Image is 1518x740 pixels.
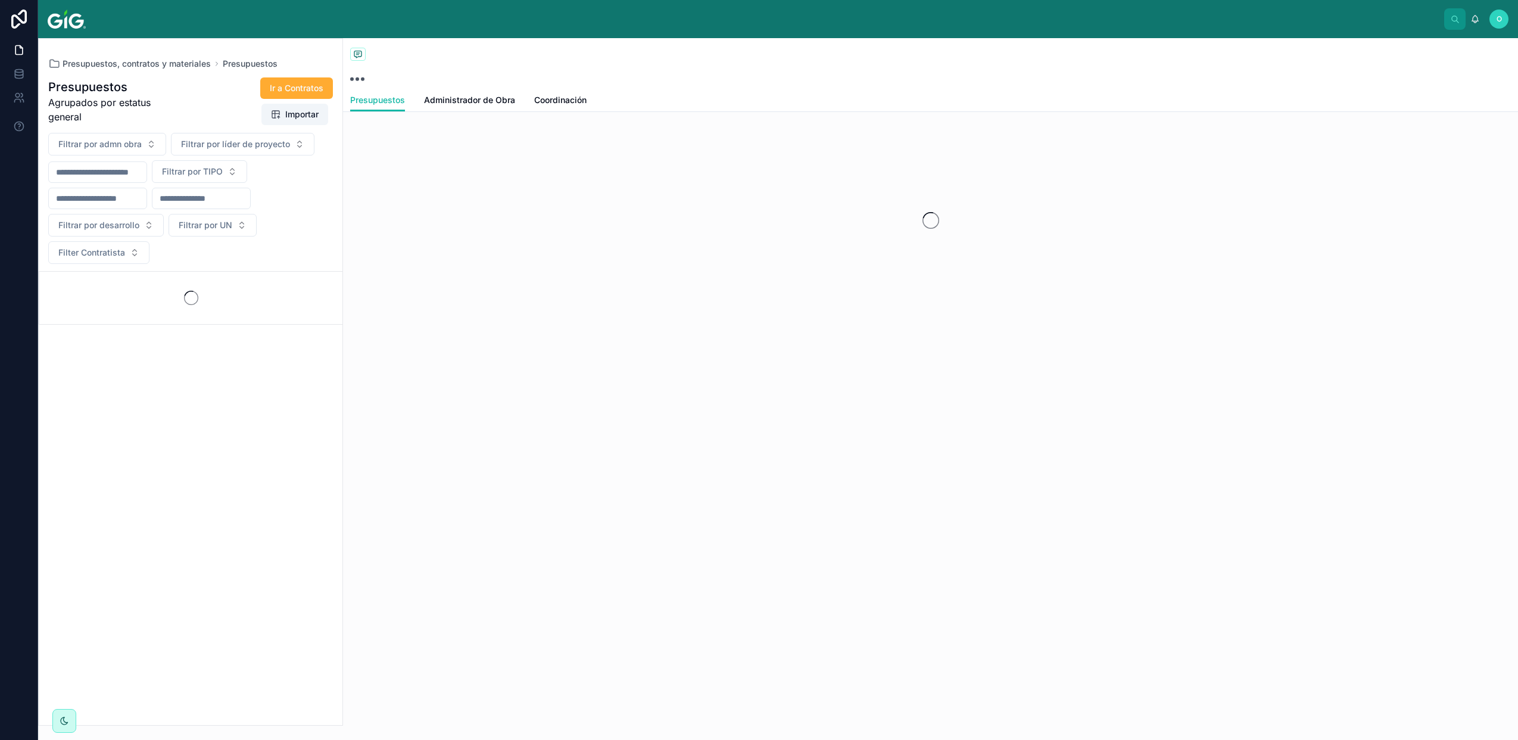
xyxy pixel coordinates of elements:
[48,133,166,156] button: Select Button
[162,166,223,178] span: Filtrar por TIPO
[350,89,405,112] a: Presupuestos
[169,214,257,237] button: Select Button
[260,77,333,99] button: Ir a Contratos
[48,241,149,264] button: Select Button
[270,82,323,94] span: Ir a Contratos
[58,219,139,231] span: Filtrar por desarrollo
[181,138,290,150] span: Filtrar por líder de proyecto
[424,89,515,113] a: Administrador de Obra
[58,247,125,259] span: Filter Contratista
[48,95,181,124] span: Agrupados por estatus general
[58,138,142,150] span: Filtrar por admn obra
[63,58,211,70] span: Presupuestos, contratos y materiales
[1497,14,1502,24] span: O
[223,58,278,70] a: Presupuestos
[48,214,164,237] button: Select Button
[350,94,405,106] span: Presupuestos
[261,104,328,125] button: Importar
[95,17,1444,21] div: scrollable content
[48,10,86,29] img: App logo
[48,79,181,95] h1: Presupuestos
[171,133,314,156] button: Select Button
[534,94,587,106] span: Coordinación
[534,89,587,113] a: Coordinación
[152,160,247,183] button: Select Button
[48,58,211,70] a: Presupuestos, contratos y materiales
[179,219,232,231] span: Filtrar por UN
[285,108,319,120] span: Importar
[424,94,515,106] span: Administrador de Obra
